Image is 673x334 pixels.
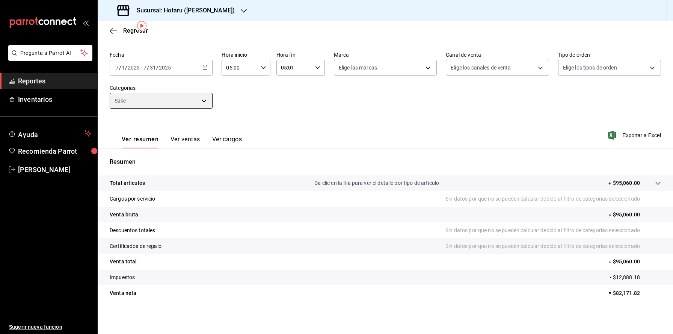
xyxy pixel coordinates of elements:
span: Sake [115,97,126,104]
p: Cargos por servicio [110,195,155,203]
input: -- [149,65,156,71]
span: / [125,65,127,71]
p: Resumen [110,157,661,166]
label: Tipo de orden [558,52,661,57]
input: -- [121,65,125,71]
span: Regresar [123,27,148,34]
p: Descuentos totales [110,227,155,234]
label: Hora inicio [222,52,270,57]
span: / [147,65,149,71]
label: Fecha [110,52,213,57]
input: ---- [158,65,171,71]
span: Ayuda [18,129,81,138]
button: Exportar a Excel [610,131,661,140]
h3: Sucursal: Hotaru ([PERSON_NAME]) [131,6,235,15]
label: Hora fin [276,52,325,57]
p: - $12,888.18 [610,274,661,281]
input: -- [143,65,147,71]
span: - [141,65,142,71]
p: + $95,060.00 [608,179,640,187]
span: Reportes [18,76,91,86]
input: -- [115,65,119,71]
input: ---- [127,65,140,71]
button: open_drawer_menu [83,20,89,26]
p: Venta total [110,258,137,266]
span: Pregunta a Parrot AI [20,49,81,57]
span: / [119,65,121,71]
a: Pregunta a Parrot AI [5,54,92,62]
span: Elige los canales de venta [451,64,511,71]
span: Sugerir nueva función [9,323,91,331]
p: = $82,171.82 [608,289,661,297]
p: Certificados de regalo [110,242,161,250]
span: Elige los tipos de orden [563,64,617,71]
p: Da clic en la fila para ver el detalle por tipo de artículo [314,179,439,187]
p: Total artículos [110,179,145,187]
button: Ver resumen [122,136,158,148]
p: Sin datos por que no se pueden calcular debido al filtro de categorías seleccionado [445,227,661,234]
label: Canal de venta [446,52,549,57]
button: Pregunta a Parrot AI [8,45,92,61]
span: / [156,65,158,71]
p: Impuestos [110,274,135,281]
p: Venta bruta [110,211,138,219]
span: Elige las marcas [339,64,377,71]
p: Sin datos por que no se pueden calcular debido al filtro de categorías seleccionado [445,195,661,203]
p: Venta neta [110,289,136,297]
button: Ver ventas [171,136,200,148]
p: = $95,060.00 [608,258,661,266]
p: = $95,060.00 [608,211,661,219]
label: Marca [334,52,437,57]
button: Ver cargos [212,136,242,148]
button: Regresar [110,27,148,34]
img: Tooltip marker [137,21,146,30]
p: Sin datos por que no se pueden calcular debido al filtro de categorías seleccionado [445,242,661,250]
span: Recomienda Parrot [18,146,91,156]
label: Categorías [110,85,213,91]
span: Inventarios [18,94,91,104]
div: navigation tabs [122,136,242,148]
span: [PERSON_NAME] [18,165,91,175]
